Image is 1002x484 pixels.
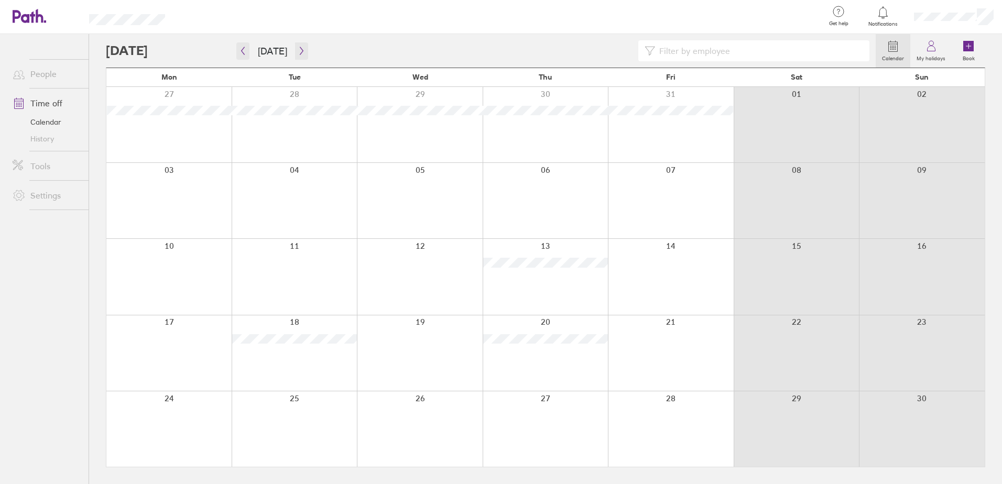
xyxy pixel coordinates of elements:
[822,20,856,27] span: Get help
[4,185,89,206] a: Settings
[866,5,900,27] a: Notifications
[791,73,802,81] span: Sat
[4,93,89,114] a: Time off
[4,114,89,130] a: Calendar
[4,63,89,84] a: People
[876,52,910,62] label: Calendar
[910,34,952,68] a: My holidays
[4,130,89,147] a: History
[915,73,929,81] span: Sun
[412,73,428,81] span: Wed
[666,73,676,81] span: Fri
[539,73,552,81] span: Thu
[249,42,296,60] button: [DATE]
[910,52,952,62] label: My holidays
[289,73,301,81] span: Tue
[876,34,910,68] a: Calendar
[866,21,900,27] span: Notifications
[952,34,985,68] a: Book
[655,41,863,61] input: Filter by employee
[4,156,89,177] a: Tools
[161,73,177,81] span: Mon
[956,52,981,62] label: Book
